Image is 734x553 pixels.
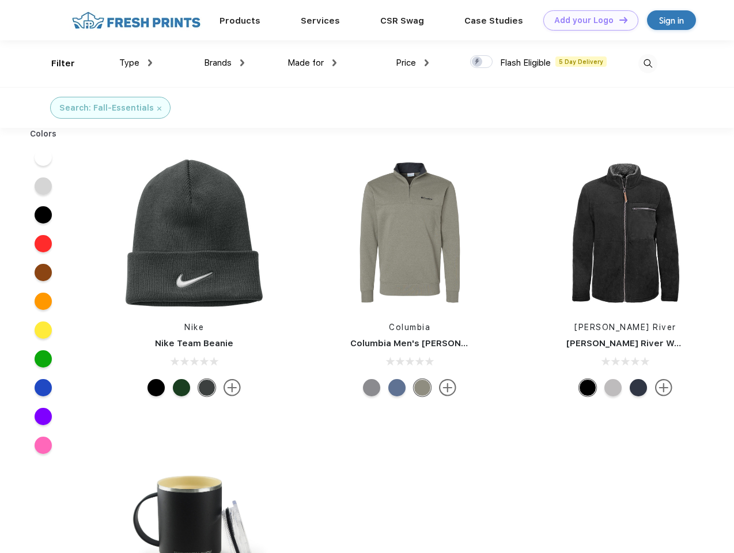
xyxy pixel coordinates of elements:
[224,379,241,396] img: more.svg
[659,14,684,27] div: Sign in
[500,58,551,68] span: Flash Eligible
[396,58,416,68] span: Price
[579,379,596,396] div: Black
[647,10,696,30] a: Sign in
[630,379,647,396] div: Navy
[425,59,429,66] img: dropdown.png
[51,57,75,70] div: Filter
[350,338,614,349] a: Columbia Men's [PERSON_NAME] Mountain Half-Zip Sweater
[619,17,627,23] img: DT
[184,323,204,332] a: Nike
[414,379,431,396] div: Stone Green Heather
[554,16,614,25] div: Add your Logo
[240,59,244,66] img: dropdown.png
[439,379,456,396] img: more.svg
[333,157,486,310] img: func=resize&h=266
[287,58,324,68] span: Made for
[574,323,676,332] a: [PERSON_NAME] River
[173,379,190,396] div: Gorge Green
[204,58,232,68] span: Brands
[363,379,380,396] div: Charcoal Heather
[638,54,657,73] img: desktop_search.svg
[332,59,336,66] img: dropdown.png
[198,379,215,396] div: Anthracite
[148,59,152,66] img: dropdown.png
[604,379,622,396] div: Light-Grey
[388,379,406,396] div: Carbon Heather
[119,58,139,68] span: Type
[147,379,165,396] div: Black
[555,56,607,67] span: 5 Day Delivery
[59,102,154,114] div: Search: Fall-Essentials
[220,16,260,26] a: Products
[157,107,161,111] img: filter_cancel.svg
[21,128,66,140] div: Colors
[118,157,271,310] img: func=resize&h=266
[155,338,233,349] a: Nike Team Beanie
[655,379,672,396] img: more.svg
[69,10,204,31] img: fo%20logo%202.webp
[389,323,430,332] a: Columbia
[549,157,702,310] img: func=resize&h=266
